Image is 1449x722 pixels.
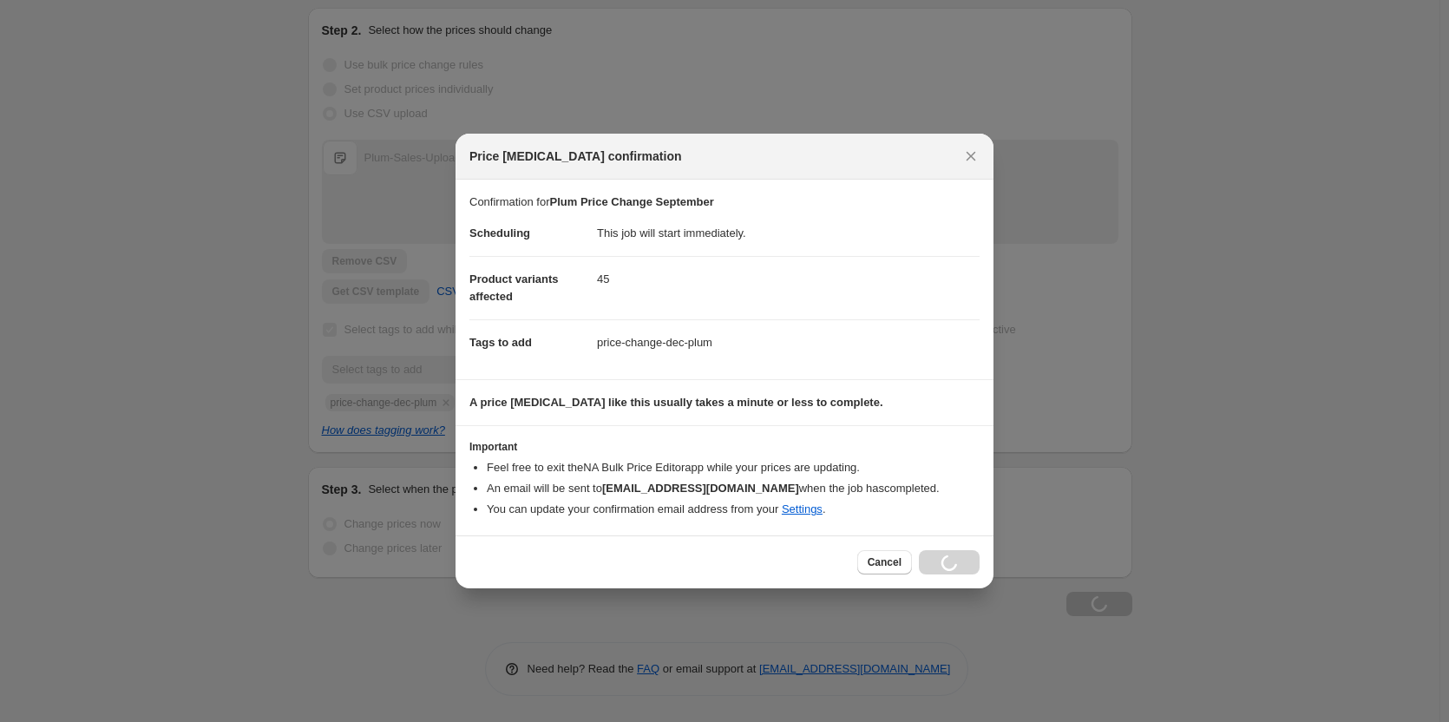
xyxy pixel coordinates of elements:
[469,194,980,211] p: Confirmation for
[469,148,682,165] span: Price [MEDICAL_DATA] confirmation
[549,195,713,208] b: Plum Price Change September
[469,440,980,454] h3: Important
[602,482,799,495] b: [EMAIL_ADDRESS][DOMAIN_NAME]
[487,459,980,476] li: Feel free to exit the NA Bulk Price Editor app while your prices are updating.
[597,256,980,302] dd: 45
[487,480,980,497] li: An email will be sent to when the job has completed .
[469,396,883,409] b: A price [MEDICAL_DATA] like this usually takes a minute or less to complete.
[597,319,980,365] dd: price-change-dec-plum
[469,336,532,349] span: Tags to add
[469,226,530,240] span: Scheduling
[959,144,983,168] button: Close
[469,272,559,303] span: Product variants affected
[868,555,902,569] span: Cancel
[782,502,823,515] a: Settings
[857,550,912,574] button: Cancel
[487,501,980,518] li: You can update your confirmation email address from your .
[597,211,980,256] dd: This job will start immediately.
